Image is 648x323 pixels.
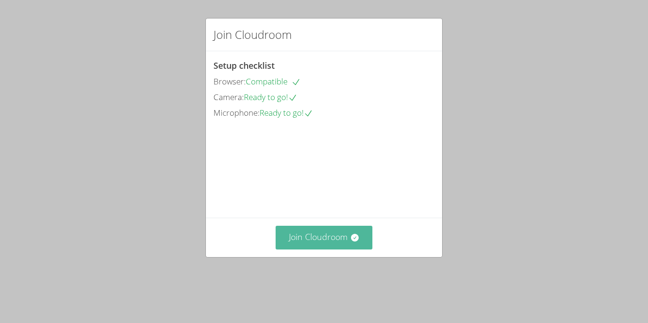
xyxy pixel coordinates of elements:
span: Camera: [213,92,244,102]
span: Setup checklist [213,60,275,71]
h2: Join Cloudroom [213,26,292,43]
button: Join Cloudroom [276,226,373,249]
span: Ready to go! [259,107,313,118]
span: Ready to go! [244,92,297,102]
span: Microphone: [213,107,259,118]
span: Compatible [246,76,301,87]
span: Browser: [213,76,246,87]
